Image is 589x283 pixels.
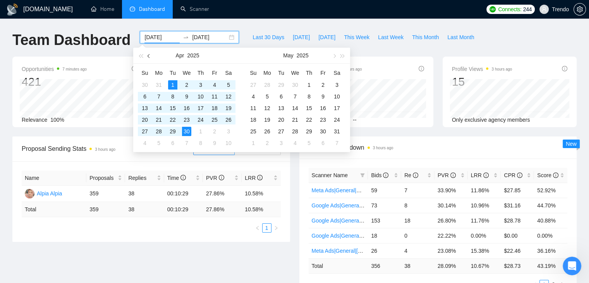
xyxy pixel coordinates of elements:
th: We [288,67,302,79]
span: info-circle [383,173,388,178]
div: 14 [154,104,163,113]
span: Relevance [22,117,47,123]
td: 2025-04-22 [166,114,180,126]
span: This Month [412,33,439,41]
th: Proposals [86,171,125,186]
span: PVR [206,175,224,181]
td: 2025-05-08 [194,137,208,149]
td: 2025-05-22 [302,114,316,126]
td: 2025-05-12 [260,102,274,114]
td: 2025-06-03 [274,137,288,149]
td: 2025-05-04 [246,91,260,102]
td: 8 [401,198,434,213]
span: info-circle [413,173,418,178]
span: info-circle [419,66,424,71]
div: Alpia Alpia [37,189,62,198]
td: 2025-04-21 [152,114,166,126]
td: 2025-05-23 [316,114,330,126]
div: 24 [332,115,342,124]
td: 52.92% [534,183,567,198]
td: 359 [86,186,125,202]
td: 11.86% [468,183,501,198]
div: 27 [140,127,149,136]
td: 2025-04-10 [194,91,208,102]
td: 2025-04-01 [166,79,180,91]
a: setting [574,6,586,12]
div: 17 [196,104,205,113]
div: 2 [318,80,328,90]
div: 6 [140,92,149,101]
td: 10.58 % [242,202,280,217]
td: 2025-05-29 [302,126,316,137]
td: 2025-04-29 [274,79,288,91]
div: 28 [154,127,163,136]
div: 26 [224,115,233,124]
div: 23 [182,115,191,124]
td: 2025-05-03 [222,126,235,137]
td: 2025-04-03 [194,79,208,91]
td: 73 [368,198,401,213]
div: 15 [168,104,177,113]
span: LRR [245,175,263,181]
iframe: Intercom live chat [563,257,581,275]
div: 19 [263,115,272,124]
td: 2025-04-27 [138,126,152,137]
td: 2025-04-19 [222,102,235,114]
img: upwork-logo.png [489,6,496,12]
th: Tu [274,67,288,79]
div: 1 [196,127,205,136]
td: 2025-05-11 [246,102,260,114]
div: 27 [276,127,286,136]
div: 9 [318,92,328,101]
td: 2025-05-30 [316,126,330,137]
div: 16 [318,104,328,113]
th: Sa [330,67,344,79]
td: 59 [368,183,401,198]
span: Scanner Breakdown [309,143,568,152]
span: Proposals [89,174,116,182]
span: Last Month [447,33,474,41]
td: 2025-05-31 [330,126,344,137]
span: info-circle [180,175,186,180]
button: 2025 [187,48,199,63]
div: 4 [210,80,219,90]
div: 10 [332,92,342,101]
th: Th [194,67,208,79]
td: Total [22,202,86,217]
button: 2025 [297,48,309,63]
td: 2025-05-01 [194,126,208,137]
div: 20 [276,115,286,124]
td: 2025-04-15 [166,102,180,114]
td: 2025-05-10 [222,137,235,149]
a: Google Ads|General|EU+[GEOGRAPHIC_DATA]| [312,202,430,209]
td: 2025-04-29 [166,126,180,137]
div: 1 [249,138,258,148]
td: 7 [401,183,434,198]
div: 27 [249,80,258,90]
button: [DATE] [314,31,340,43]
td: 2025-04-30 [180,126,194,137]
th: Fr [208,67,222,79]
div: 28 [263,80,272,90]
button: May [283,48,293,63]
div: 29 [276,80,286,90]
td: 00:10:29 [164,202,203,217]
td: 2025-05-02 [316,79,330,91]
div: 9 [210,138,219,148]
div: 30 [290,80,300,90]
span: Scanner Name [312,172,348,178]
td: 30.14% [434,198,468,213]
td: 2025-04-08 [166,91,180,102]
div: 16 [182,104,191,113]
div: 3 [224,127,233,136]
div: 17 [332,104,342,113]
button: [DATE] [288,31,314,43]
td: 38 [125,186,164,202]
span: Only exclusive agency members [452,117,530,123]
td: 2025-05-28 [288,126,302,137]
td: 2025-05-13 [274,102,288,114]
div: 7 [154,92,163,101]
td: 27.86 % [203,202,242,217]
div: 2 [263,138,272,148]
a: Meta Ads|General|[GEOGRAPHIC_DATA]| [312,248,414,254]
